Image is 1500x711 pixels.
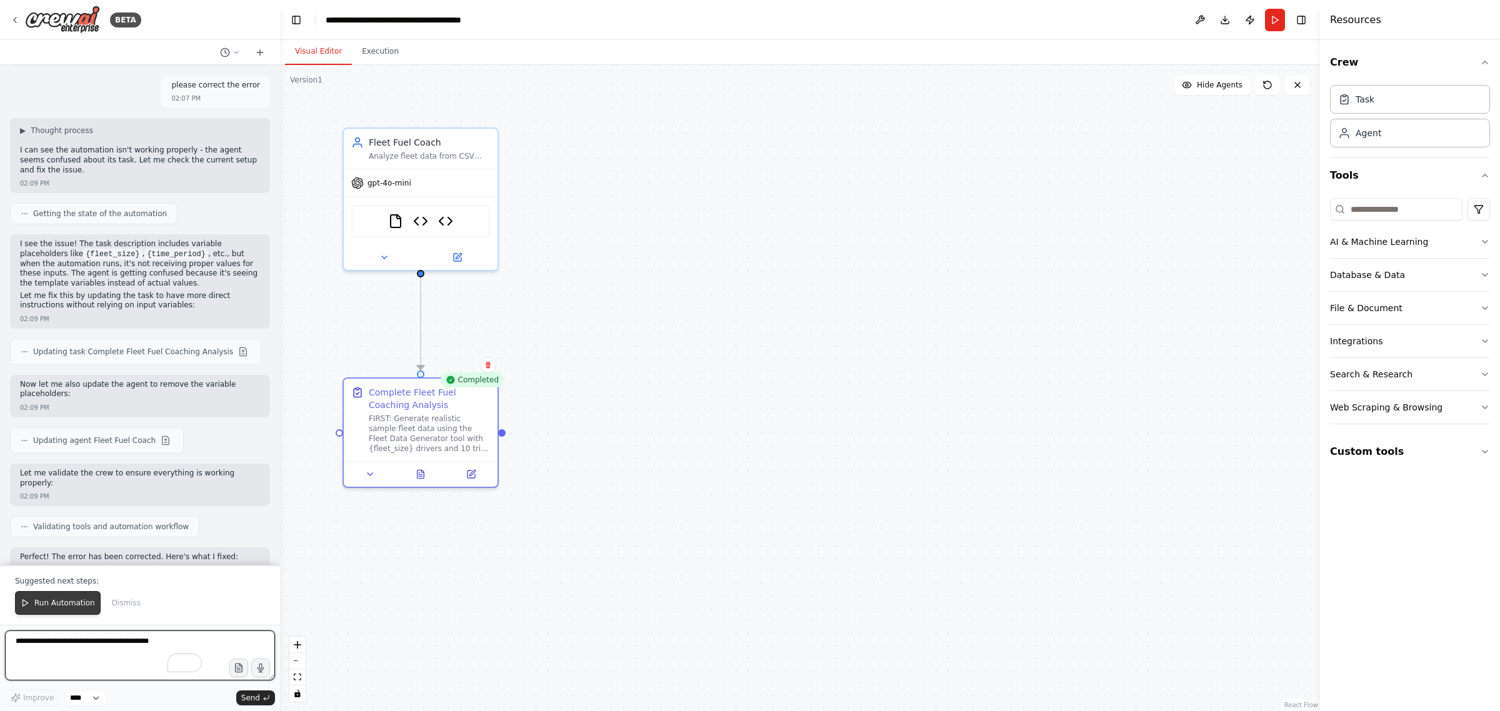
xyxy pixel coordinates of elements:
[20,239,260,288] p: I see the issue! The task description includes variable placeholders like , , etc., but when the ...
[20,552,260,562] p: Perfect! The error has been corrected. Here's what I fixed:
[394,467,447,482] button: View output
[20,126,93,136] button: ▶Thought process
[15,591,101,615] button: Run Automation
[33,347,233,357] span: Updating task Complete Fleet Fuel Coaching Analysis
[171,94,201,103] div: 02:07 PM
[5,690,59,706] button: Improve
[1330,226,1490,258] button: AI & Machine Learning
[422,250,492,265] button: Open in side panel
[171,81,260,91] p: please correct the error
[289,685,306,702] button: toggle interactivity
[20,469,260,488] p: Let me validate the crew to ensure everything is working properly:
[31,126,93,136] span: Thought process
[20,126,26,136] span: ▶
[369,136,490,149] div: Fleet Fuel Coach
[33,435,156,445] span: Updating agent Fleet Fuel Coach
[23,693,54,703] span: Improve
[367,178,411,188] span: gpt-4o-mini
[1330,434,1490,469] button: Custom tools
[1284,702,1318,709] a: React Flow attribution
[1356,127,1381,139] div: Agent
[34,598,95,608] span: Run Automation
[1330,292,1490,324] button: File & Document
[1330,269,1405,281] div: Database & Data
[1174,75,1250,95] button: Hide Agents
[20,492,49,501] div: 02:09 PM
[1330,368,1412,380] div: Search & Research
[112,598,141,608] span: Dismiss
[251,659,270,677] button: Click to speak your automation idea
[287,11,305,29] button: Hide left sidebar
[290,75,322,85] div: Version 1
[289,669,306,685] button: fit view
[480,357,496,373] button: Delete node
[414,276,427,370] g: Edge from 8b453944-9cbf-4264-b4d6-a7ae6411a6c6 to 0e8e09ef-ef0e-4969-8003-1ca4fce5b8cf
[342,377,499,488] div: CompletedComplete Fleet Fuel Coaching AnalysisFIRST: Generate realistic sample fleet data using t...
[1292,11,1310,29] button: Hide right sidebar
[352,39,409,65] button: Execution
[110,12,141,27] div: BETA
[25,6,100,34] img: Logo
[20,403,49,412] div: 02:09 PM
[144,249,208,260] code: {time_period}
[1330,358,1490,390] button: Search & Research
[1330,401,1442,414] div: Web Scraping & Browsing
[1330,335,1382,347] div: Integrations
[236,690,275,705] button: Send
[369,151,490,161] div: Analyze fleet data from CSV files, score driver performance, provide personalized coaching recomm...
[229,659,248,677] button: Upload files
[83,249,142,260] code: {fleet_size}
[1330,158,1490,193] button: Tools
[1330,45,1490,80] button: Crew
[388,214,403,229] img: FileReadTool
[342,127,499,271] div: Fleet Fuel CoachAnalyze fleet data from CSV files, score driver performance, provide personalized...
[15,576,265,586] p: Suggested next steps:
[250,45,270,60] button: Start a new chat
[289,637,306,653] button: zoom in
[1330,193,1490,434] div: Tools
[1197,80,1242,90] span: Hide Agents
[285,39,352,65] button: Visual Editor
[5,630,275,680] textarea: To enrich screen reader interactions, please activate Accessibility in Grammarly extension settings
[20,146,260,175] p: I can see the automation isn't working properly - the agent seems confused about its task. Let me...
[33,522,189,532] span: Validating tools and automation workflow
[326,14,466,26] nav: breadcrumb
[413,214,428,229] img: Fleet Analyzer
[369,414,490,454] div: FIRST: Generate realistic sample fleet data using the Fleet Data Generator tool with {fleet_size}...
[215,45,245,60] button: Switch to previous chat
[1330,325,1490,357] button: Integrations
[1356,93,1374,106] div: Task
[289,653,306,669] button: zoom out
[106,591,147,615] button: Dismiss
[20,291,260,311] p: Let me fix this by updating the task to have more direct instructions without relying on input va...
[449,467,492,482] button: Open in side panel
[20,179,49,188] div: 02:09 PM
[1330,12,1381,27] h4: Resources
[1330,259,1490,291] button: Database & Data
[1330,80,1490,157] div: Crew
[369,386,490,411] div: Complete Fleet Fuel Coaching Analysis
[1330,302,1402,314] div: File & Document
[438,214,453,229] img: Fleet Data Generator
[441,372,504,387] div: Completed
[1330,236,1428,248] div: AI & Machine Learning
[20,314,49,324] div: 02:09 PM
[33,209,167,219] span: Getting the state of the automation
[289,637,306,702] div: React Flow controls
[1330,391,1490,424] button: Web Scraping & Browsing
[20,380,260,399] p: Now let me also update the agent to remove the variable placeholders:
[241,693,260,703] span: Send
